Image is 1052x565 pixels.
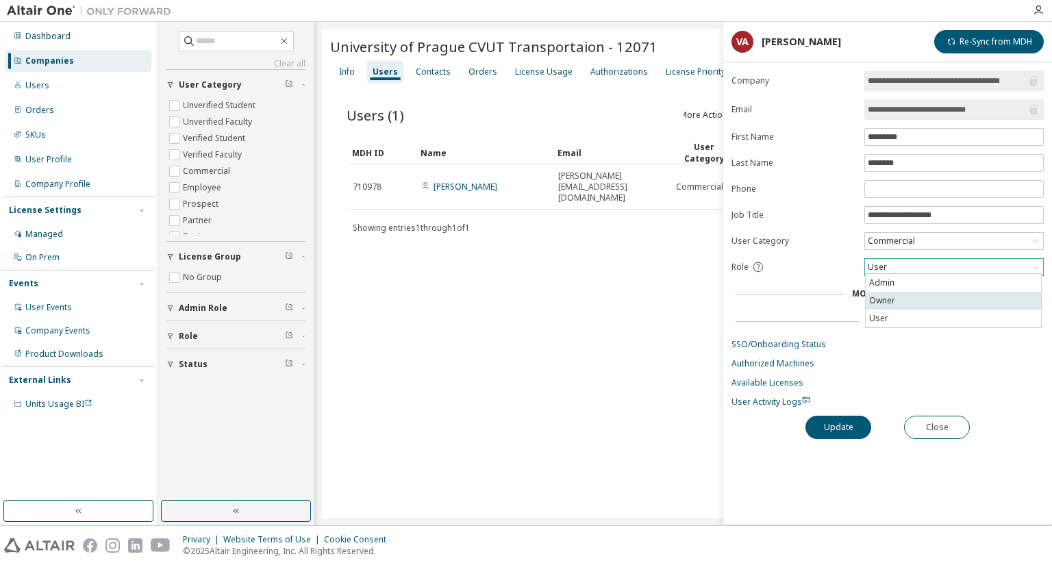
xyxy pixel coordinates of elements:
div: External Links [9,375,71,386]
span: Commercial [676,181,723,192]
div: Users [373,66,398,77]
div: License Settings [9,205,82,216]
button: More Actions [678,103,744,127]
div: User [866,260,889,275]
div: Managed [25,229,63,240]
div: Orders [468,66,497,77]
div: Contacts [416,66,451,77]
div: Company Profile [25,179,90,190]
img: facebook.svg [83,538,97,553]
span: Clear filter [285,79,293,90]
button: Re-Sync from MDH [934,30,1044,53]
div: Email [558,142,664,164]
label: Verified Faculty [183,147,245,163]
button: License Group [166,242,305,272]
div: User Events [25,302,72,313]
span: Units Usage BI [25,398,92,410]
label: Unverified Faculty [183,114,255,130]
div: Cookie Consent [324,534,394,545]
li: User [866,310,1041,327]
button: Update [805,416,871,439]
span: Role [179,331,198,342]
a: Authorized Machines [731,358,1044,369]
span: More Details [852,288,914,299]
span: Clear filter [285,331,293,342]
label: Employee [183,179,224,196]
div: Users [25,80,49,91]
label: Job Title [731,210,856,221]
li: Admin [866,274,1041,292]
label: No Group [183,269,225,286]
label: Prospect [183,196,221,212]
div: Commercial [866,234,917,249]
label: Last Name [731,158,856,168]
label: Phone [731,184,856,194]
a: Clear all [166,58,305,69]
div: Info [339,66,355,77]
label: Commercial [183,163,233,179]
label: User Category [731,236,856,247]
div: VA [731,31,753,53]
span: Role [731,262,749,273]
span: 710978 [353,181,381,192]
img: youtube.svg [151,538,171,553]
label: Unverified Student [183,97,258,114]
div: [PERSON_NAME] [762,36,841,47]
div: User Profile [25,154,72,165]
div: License Usage [515,66,573,77]
label: Partner [183,212,214,229]
label: Email [731,104,856,115]
a: [PERSON_NAME] [434,181,497,192]
img: instagram.svg [105,538,120,553]
div: Company Events [25,325,90,336]
div: Authorizations [590,66,648,77]
label: First Name [731,131,856,142]
div: Events [9,278,38,289]
a: Available Licenses [731,377,1044,388]
span: Clear filter [285,359,293,370]
img: altair_logo.svg [4,538,75,553]
span: [PERSON_NAME][EMAIL_ADDRESS][DOMAIN_NAME] [558,171,664,203]
img: linkedin.svg [128,538,142,553]
button: Close [904,416,970,439]
div: Name [421,142,547,164]
span: Status [179,359,208,370]
img: Altair One [7,4,178,18]
div: Dashboard [25,31,71,42]
div: User [865,259,1043,275]
div: Product Downloads [25,349,103,360]
span: User Category [179,79,242,90]
label: Verified Student [183,130,248,147]
div: License Priority [666,66,725,77]
button: User Category [166,70,305,100]
div: Privacy [183,534,223,545]
div: MDH ID [352,142,410,164]
button: Admin Role [166,293,305,323]
label: Company [731,75,856,86]
span: License Group [179,251,241,262]
div: Companies [25,55,74,66]
label: Trial [183,229,203,245]
a: SSO/Onboarding Status [731,339,1044,350]
li: Owner [866,292,1041,310]
span: Users (1) [347,105,404,125]
div: Website Terms of Use [223,534,324,545]
span: Clear filter [285,303,293,314]
span: Clear filter [285,251,293,262]
div: User Category [675,141,733,164]
div: Commercial [865,233,1043,249]
span: Admin Role [179,303,227,314]
div: On Prem [25,252,60,263]
div: SKUs [25,129,46,140]
button: Role [166,321,305,351]
span: User Activity Logs [731,396,810,407]
div: Orders [25,105,54,116]
p: © 2025 Altair Engineering, Inc. All Rights Reserved. [183,545,394,557]
button: Status [166,349,305,379]
span: University of Prague CVUT Transportaion - 12071 [330,37,657,56]
span: Showing entries 1 through 1 of 1 [353,222,470,234]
